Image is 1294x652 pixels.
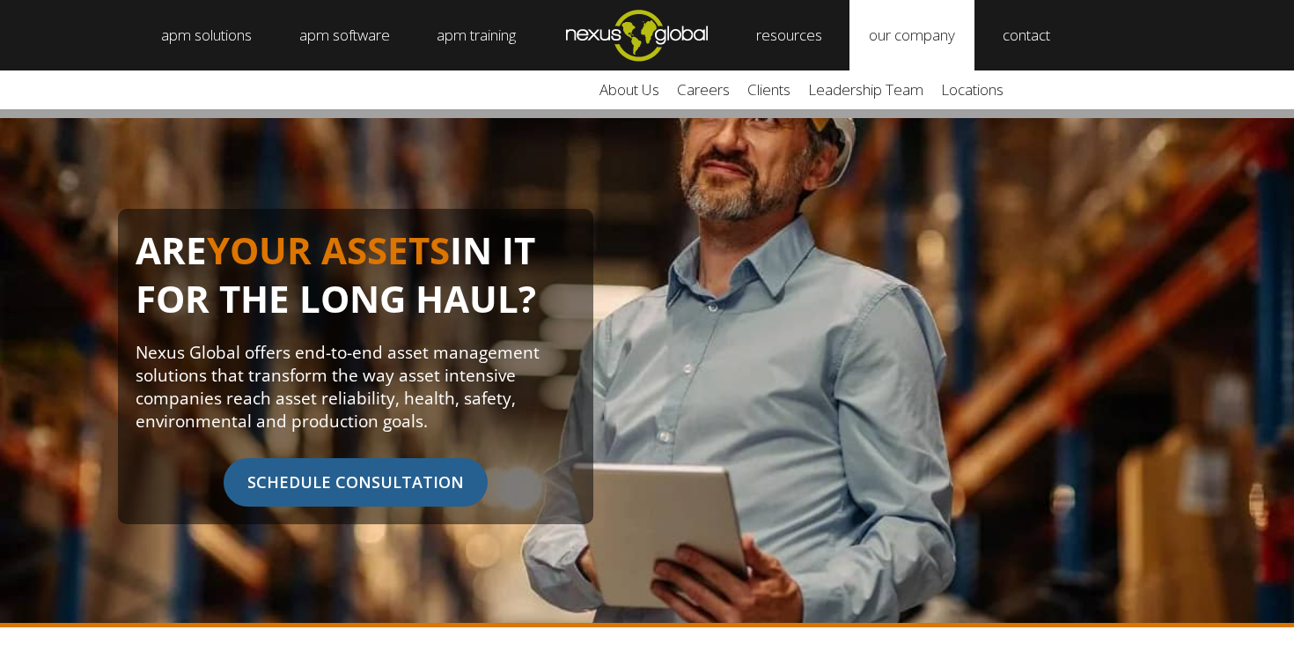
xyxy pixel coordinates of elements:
span: SCHEDULE CONSULTATION [224,458,488,507]
a: leadership team [799,70,932,109]
p: Nexus Global offers end-to-end asset management solutions that transform the way asset intensive ... [136,341,576,433]
a: clients [739,70,799,109]
span: YOUR ASSETS [207,225,450,275]
a: locations [932,70,1012,109]
a: careers [668,70,739,109]
a: about us [591,70,668,109]
h1: ARE IN IT FOR THE LONG HAUL? [136,226,576,341]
